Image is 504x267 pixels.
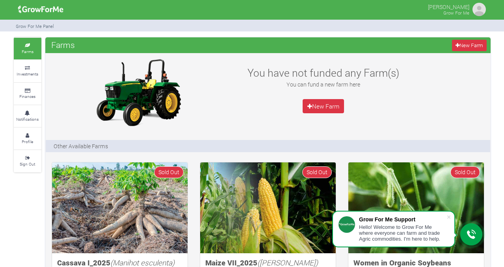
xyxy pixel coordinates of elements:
a: Finances [14,83,41,105]
div: Grow For Me Support [359,216,446,223]
small: Farms [22,49,33,54]
img: growforme image [200,162,336,253]
small: Notifications [16,116,39,122]
img: growforme image [15,2,66,17]
a: Sign Out [14,150,41,172]
img: growforme image [471,2,487,17]
img: growforme image [348,162,484,253]
h3: You have not funded any Farm(s) [238,66,409,79]
a: Farms [14,38,41,59]
span: Sold Out [450,166,480,178]
span: Sold Out [154,166,184,178]
span: Sold Out [302,166,332,178]
a: New Farm [303,99,344,113]
div: Hello! Welcome to Grow For Me where everyone can farm and trade Agric commodities. I'm here to help. [359,224,446,242]
a: Notifications [14,105,41,127]
p: [PERSON_NAME] [428,2,469,11]
small: Profile [22,139,33,144]
small: Grow For Me [443,10,469,16]
small: Sign Out [20,161,35,167]
img: growforme image [89,57,188,128]
small: Grow For Me Panel [16,23,54,29]
small: Finances [19,94,35,99]
a: New Farm [452,40,486,51]
p: Other Available Farms [54,142,108,150]
span: Farms [49,37,77,53]
img: growforme image [52,162,188,253]
a: Profile [14,128,41,149]
p: You can fund a new farm here [238,80,409,88]
small: Investments [17,71,38,77]
a: Investments [14,60,41,82]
